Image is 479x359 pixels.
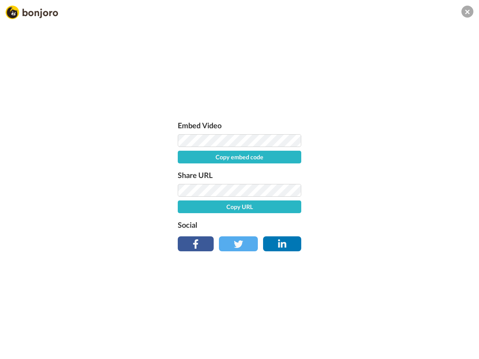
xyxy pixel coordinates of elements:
[178,151,301,163] button: Copy embed code
[178,200,301,213] button: Copy URL
[178,169,301,181] label: Share URL
[178,119,301,131] label: Embed Video
[178,219,301,231] label: Social
[6,6,58,19] img: Bonjoro Logo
